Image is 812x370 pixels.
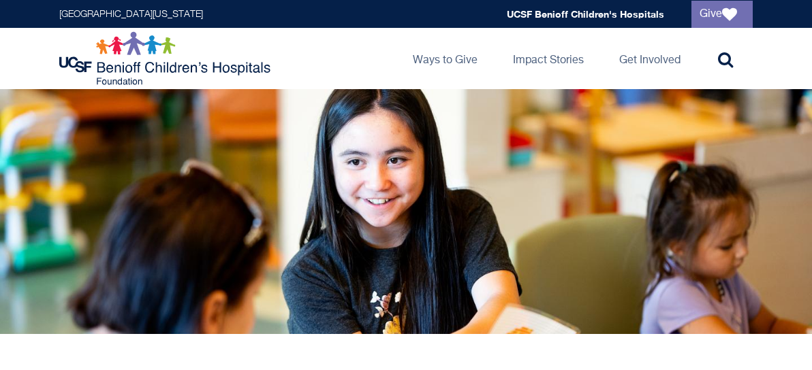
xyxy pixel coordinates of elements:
[608,28,691,89] a: Get Involved
[402,28,488,89] a: Ways to Give
[59,31,274,86] img: Logo for UCSF Benioff Children's Hospitals Foundation
[502,28,595,89] a: Impact Stories
[507,8,664,20] a: UCSF Benioff Children's Hospitals
[691,1,753,28] a: Give
[59,10,203,19] a: [GEOGRAPHIC_DATA][US_STATE]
